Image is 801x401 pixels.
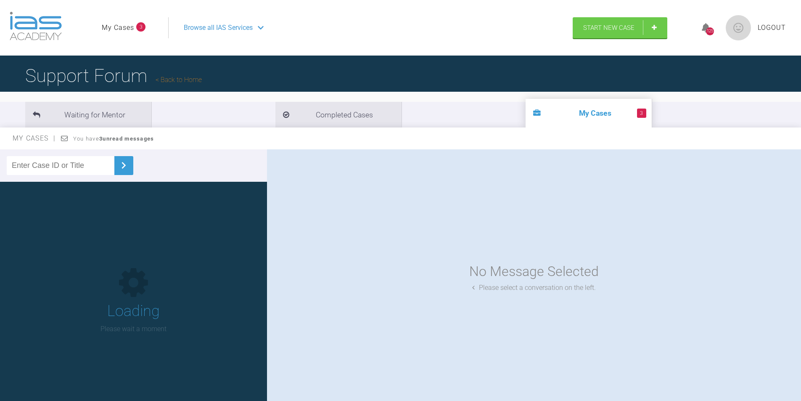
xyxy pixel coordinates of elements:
a: My Cases [102,22,134,33]
span: Browse all IAS Services [184,22,253,33]
li: My Cases [526,99,652,127]
img: profile.png [726,15,751,40]
span: You have [73,135,154,142]
p: Please wait a moment [100,324,167,335]
a: Back to Home [156,76,202,84]
li: Waiting for Mentor [25,102,151,127]
span: 3 [637,109,646,118]
div: 125 [706,27,714,35]
img: logo-light.3e3ef733.png [10,12,62,40]
span: 3 [136,22,145,32]
strong: 3 unread messages [99,135,154,142]
div: No Message Selected [469,261,599,282]
a: Start New Case [573,17,667,38]
span: My Cases [13,134,56,142]
h1: Loading [107,299,160,324]
div: Please select a conversation on the left. [472,282,596,293]
img: chevronRight.28bd32b0.svg [117,159,130,172]
h1: Support Forum [25,61,202,90]
a: Logout [758,22,786,33]
input: Enter Case ID or Title [7,156,114,175]
li: Completed Cases [275,102,402,127]
span: Start New Case [583,24,634,32]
